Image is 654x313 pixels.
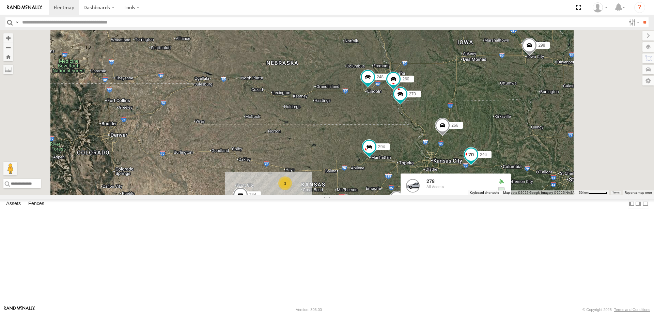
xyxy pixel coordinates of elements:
div: All Assets [426,185,492,189]
span: 260 [402,77,409,81]
button: Map Scale: 50 km per 51 pixels [577,190,609,195]
div: Valid GPS Fix [497,179,505,184]
label: Search Filter Options [626,17,641,27]
button: Zoom out [3,43,13,52]
button: Zoom in [3,33,13,43]
label: Map Settings [642,76,654,85]
a: Terms and Conditions [614,308,650,312]
a: Report a map error [625,191,652,194]
div: Version: 306.00 [296,308,322,312]
label: Dock Summary Table to the Right [635,199,642,209]
span: 294 [378,144,385,149]
div: 278 [426,179,492,184]
i: ? [634,2,645,13]
span: 266 [451,123,458,128]
label: Fences [25,199,48,208]
span: 298 [538,43,545,48]
label: Measure [3,65,13,74]
button: Drag Pegman onto the map to open Street View [3,162,17,175]
img: rand-logo.svg [7,5,42,10]
button: Zoom Home [3,52,13,61]
span: 244 [249,192,256,197]
div: Steve Basgall [590,2,610,13]
a: Visit our Website [4,306,35,313]
label: Hide Summary Table [642,199,649,209]
div: No voltage information received from this device. [497,186,505,192]
label: Search Query [14,17,20,27]
div: 3 [278,176,292,190]
a: Terms (opens in new tab) [612,191,620,194]
button: Keyboard shortcuts [470,190,499,195]
span: Map data ©2025 Google Imagery ©2025 NASA [503,191,575,194]
span: 50 km [579,191,588,194]
span: 246 [480,152,487,157]
div: © Copyright 2025 - [582,308,650,312]
span: 248 [377,75,384,79]
span: 270 [409,92,416,96]
label: Dock Summary Table to the Left [628,199,635,209]
label: Assets [3,199,24,208]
